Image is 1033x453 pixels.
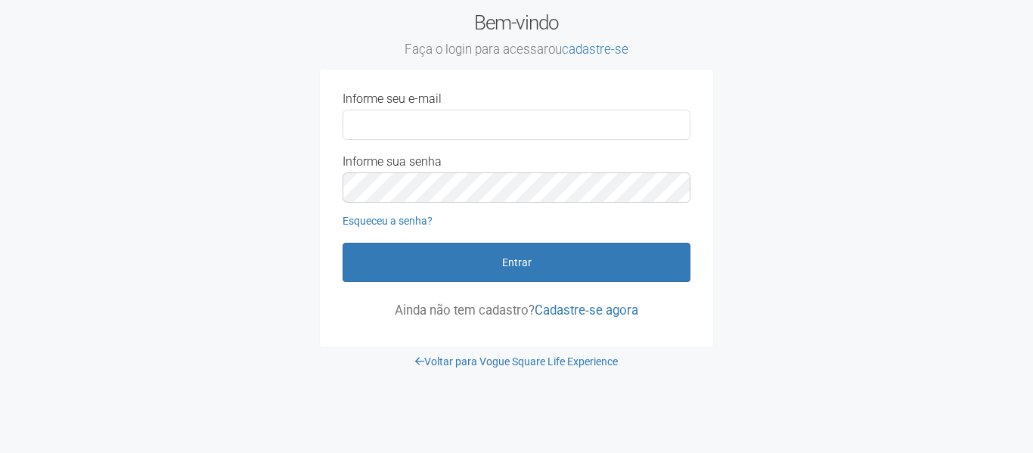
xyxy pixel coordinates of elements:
button: Entrar [343,243,690,282]
p: Ainda não tem cadastro? [343,303,690,317]
a: Cadastre-se agora [535,303,638,318]
span: ou [548,42,628,57]
a: Voltar para Vogue Square Life Experience [415,355,618,368]
h2: Bem-vindo [320,11,713,58]
label: Informe sua senha [343,155,442,169]
small: Faça o login para acessar [320,42,713,58]
label: Informe seu e-mail [343,92,442,106]
a: cadastre-se [562,42,628,57]
a: Esqueceu a senha? [343,215,433,227]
